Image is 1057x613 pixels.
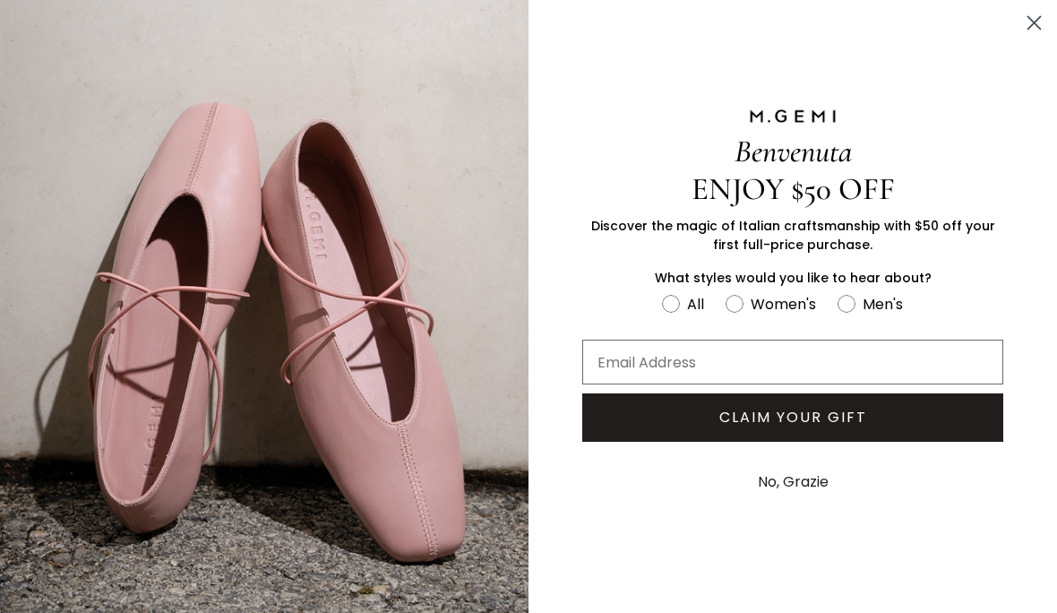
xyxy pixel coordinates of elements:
[692,170,895,208] span: ENJOY $50 OFF
[582,340,1003,384] input: Email Address
[863,293,903,315] div: Men's
[1018,7,1050,39] button: Close dialog
[687,293,704,315] div: All
[582,393,1003,442] button: CLAIM YOUR GIFT
[748,108,838,125] img: M.GEMI
[735,133,852,170] span: Benvenuta
[751,293,816,315] div: Women's
[749,460,838,505] button: No, Grazie
[591,217,995,254] span: Discover the magic of Italian craftsmanship with $50 off your first full-price purchase.
[655,269,932,287] span: What styles would you like to hear about?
